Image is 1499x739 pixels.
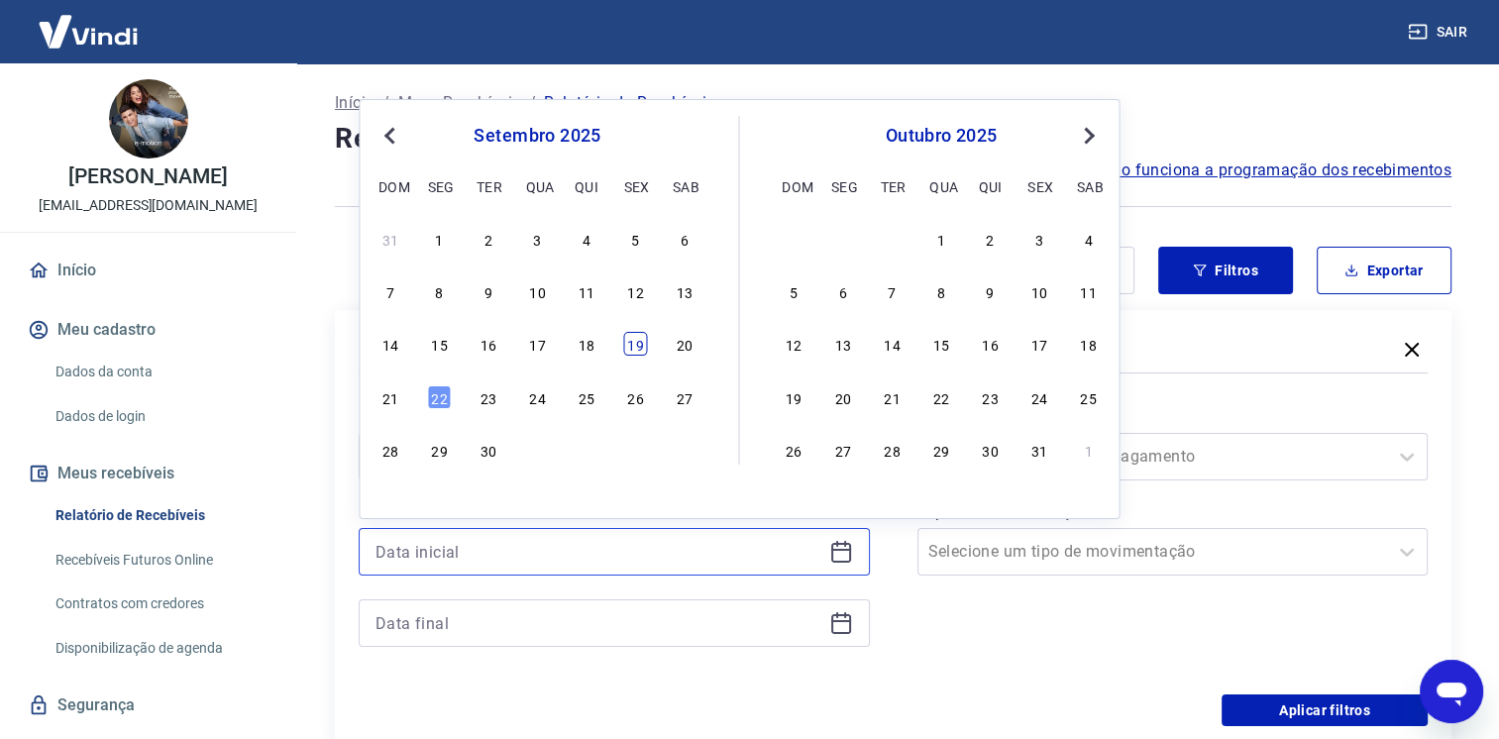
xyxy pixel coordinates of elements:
[1077,385,1101,409] div: Choose sábado, 25 de outubro de 2025
[1077,279,1101,303] div: Choose sábado, 11 de outubro de 2025
[477,279,500,303] div: Choose terça-feira, 9 de setembro de 2025
[24,249,272,292] a: Início
[929,227,953,251] div: Choose quarta-feira, 1 de outubro de 2025
[979,385,1003,409] div: Choose quinta-feira, 23 de outubro de 2025
[378,174,402,198] div: dom
[398,91,521,115] a: Meus Recebíveis
[979,227,1003,251] div: Choose quinta-feira, 2 de outubro de 2025
[673,227,696,251] div: Choose sábado, 6 de setembro de 2025
[477,174,500,198] div: ter
[831,332,855,356] div: Choose segunda-feira, 13 de outubro de 2025
[929,438,953,462] div: Choose quarta-feira, 29 de outubro de 2025
[375,608,821,638] input: Data final
[1420,660,1483,723] iframe: Botão para abrir a janela de mensagens
[623,385,647,409] div: Choose sexta-feira, 26 de setembro de 2025
[48,396,272,437] a: Dados de login
[623,174,647,198] div: sex
[575,174,598,198] div: qui
[782,438,805,462] div: Choose domingo, 26 de outubro de 2025
[575,279,598,303] div: Choose quinta-feira, 11 de setembro de 2025
[525,385,549,409] div: Choose quarta-feira, 24 de setembro de 2025
[575,385,598,409] div: Choose quinta-feira, 25 de setembro de 2025
[831,385,855,409] div: Choose segunda-feira, 20 de outubro de 2025
[623,227,647,251] div: Choose sexta-feira, 5 de setembro de 2025
[623,332,647,356] div: Choose sexta-feira, 19 de setembro de 2025
[1027,174,1051,198] div: sex
[24,1,153,61] img: Vindi
[525,332,549,356] div: Choose quarta-feira, 17 de setembro de 2025
[375,537,821,567] input: Data inicial
[525,279,549,303] div: Choose quarta-feira, 10 de setembro de 2025
[335,91,375,115] a: Início
[782,332,805,356] div: Choose domingo, 12 de outubro de 2025
[1027,227,1051,251] div: Choose sexta-feira, 3 de outubro de 2025
[48,583,272,624] a: Contratos com credores
[529,91,536,115] p: /
[525,174,549,198] div: qua
[673,332,696,356] div: Choose sábado, 20 de setembro de 2025
[428,385,452,409] div: Choose segunda-feira, 22 de setembro de 2025
[109,79,188,158] img: c41cd4a7-6706-435c-940d-c4a4ed0e2a80.jpeg
[979,438,1003,462] div: Choose quinta-feira, 30 de outubro de 2025
[477,332,500,356] div: Choose terça-feira, 16 de setembro de 2025
[477,438,500,462] div: Choose terça-feira, 30 de setembro de 2025
[375,124,698,148] div: setembro 2025
[24,684,272,727] a: Segurança
[24,452,272,495] button: Meus recebíveis
[929,279,953,303] div: Choose quarta-feira, 8 de outubro de 2025
[428,227,452,251] div: Choose segunda-feira, 1 de setembro de 2025
[979,332,1003,356] div: Choose quinta-feira, 16 de outubro de 2025
[525,438,549,462] div: Choose quarta-feira, 1 de outubro de 2025
[48,540,272,581] a: Recebíveis Futuros Online
[831,438,855,462] div: Choose segunda-feira, 27 de outubro de 2025
[544,91,714,115] p: Relatório de Recebíveis
[831,174,855,198] div: seg
[477,227,500,251] div: Choose terça-feira, 2 de setembro de 2025
[880,174,904,198] div: ter
[1027,385,1051,409] div: Choose sexta-feira, 24 de outubro de 2025
[377,124,401,148] button: Previous Month
[780,224,1104,464] div: month 2025-10
[673,438,696,462] div: Choose sábado, 4 de outubro de 2025
[979,174,1003,198] div: qui
[1317,247,1451,294] button: Exportar
[1027,438,1051,462] div: Choose sexta-feira, 31 de outubro de 2025
[929,332,953,356] div: Choose quarta-feira, 15 de outubro de 2025
[1404,14,1475,51] button: Sair
[1222,694,1428,726] button: Aplicar filtros
[929,174,953,198] div: qua
[880,227,904,251] div: Choose terça-feira, 30 de setembro de 2025
[575,438,598,462] div: Choose quinta-feira, 2 de outubro de 2025
[782,227,805,251] div: Choose domingo, 28 de setembro de 2025
[378,227,402,251] div: Choose domingo, 31 de agosto de 2025
[575,332,598,356] div: Choose quinta-feira, 18 de setembro de 2025
[375,224,698,464] div: month 2025-09
[673,174,696,198] div: sab
[382,91,389,115] p: /
[880,385,904,409] div: Choose terça-feira, 21 de outubro de 2025
[48,352,272,392] a: Dados da conta
[880,332,904,356] div: Choose terça-feira, 14 de outubro de 2025
[378,385,402,409] div: Choose domingo, 21 de setembro de 2025
[929,385,953,409] div: Choose quarta-feira, 22 de outubro de 2025
[1077,174,1101,198] div: sab
[1042,158,1451,182] a: Saiba como funciona a programação dos recebimentos
[673,279,696,303] div: Choose sábado, 13 de setembro de 2025
[782,385,805,409] div: Choose domingo, 19 de outubro de 2025
[335,119,1451,158] h4: Relatório de Recebíveis
[48,628,272,669] a: Disponibilização de agenda
[1027,279,1051,303] div: Choose sexta-feira, 10 de outubro de 2025
[831,227,855,251] div: Choose segunda-feira, 29 de setembro de 2025
[782,174,805,198] div: dom
[378,332,402,356] div: Choose domingo, 14 de setembro de 2025
[880,279,904,303] div: Choose terça-feira, 7 de outubro de 2025
[525,227,549,251] div: Choose quarta-feira, 3 de setembro de 2025
[782,279,805,303] div: Choose domingo, 5 de outubro de 2025
[1027,332,1051,356] div: Choose sexta-feira, 17 de outubro de 2025
[428,279,452,303] div: Choose segunda-feira, 8 de setembro de 2025
[428,332,452,356] div: Choose segunda-feira, 15 de setembro de 2025
[39,195,258,216] p: [EMAIL_ADDRESS][DOMAIN_NAME]
[921,500,1425,524] label: Tipo de Movimentação
[1077,332,1101,356] div: Choose sábado, 18 de outubro de 2025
